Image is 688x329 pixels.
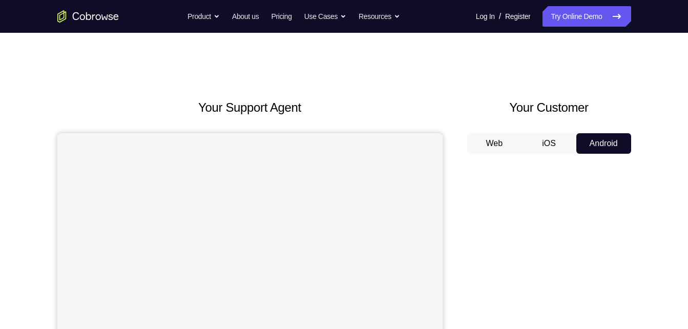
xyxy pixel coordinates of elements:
button: Use Cases [304,6,346,27]
a: Register [505,6,530,27]
h2: Your Customer [467,98,631,117]
a: Log In [476,6,495,27]
a: About us [232,6,259,27]
button: Web [467,133,522,154]
button: Resources [359,6,400,27]
button: Product [187,6,220,27]
a: Pricing [271,6,291,27]
span: / [499,10,501,23]
button: Android [576,133,631,154]
a: Go to the home page [57,10,119,23]
a: Try Online Demo [543,6,631,27]
h2: Your Support Agent [57,98,443,117]
button: iOS [522,133,576,154]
